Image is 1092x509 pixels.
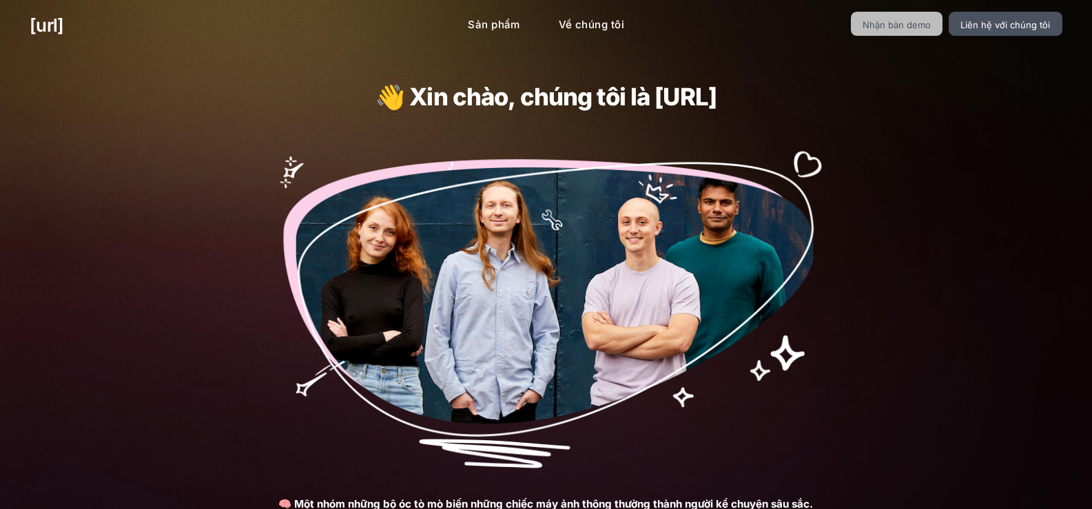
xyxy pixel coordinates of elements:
[375,82,717,111] font: 👋 Xin chào, chúng tôi là [URL]
[548,12,635,39] a: Về chúng tôi
[851,12,943,36] a: Nhận bản demo
[949,12,1062,36] a: Liên hệ với chúng tôi
[559,18,624,31] font: Về chúng tôi
[30,12,63,39] a: [URL]
[863,19,931,30] font: Nhận bản demo
[960,19,1050,30] font: Liên hệ với chúng tôi
[457,12,530,39] a: Sản phẩm
[468,18,519,31] font: Sản phẩm
[30,14,63,36] font: [URL]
